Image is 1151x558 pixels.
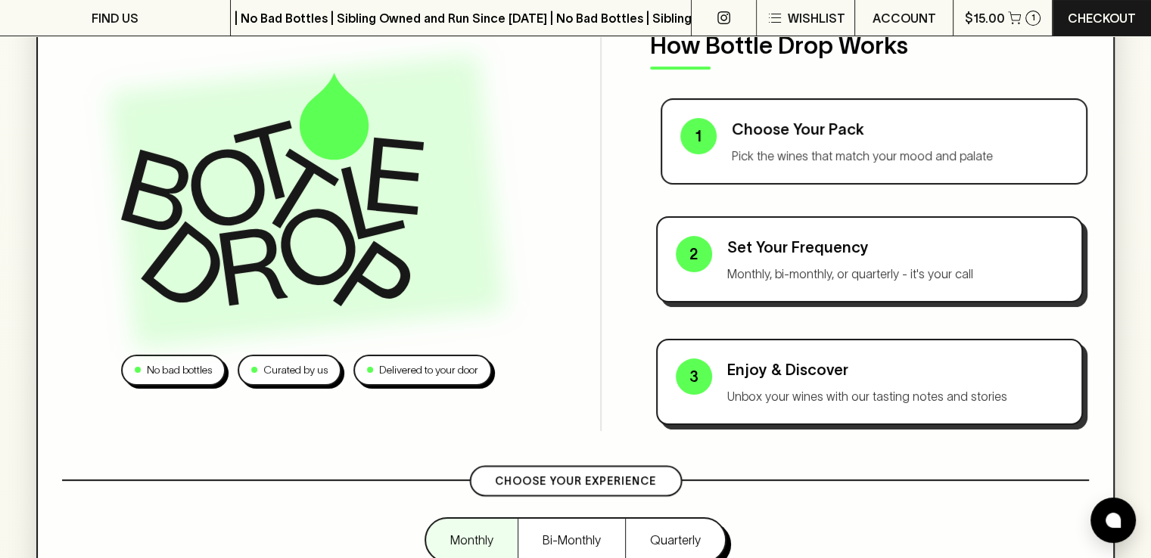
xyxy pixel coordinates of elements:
[676,236,712,272] div: 2
[92,9,138,27] p: FIND US
[787,9,845,27] p: Wishlist
[727,236,1064,259] p: Set Your Frequency
[732,147,1069,165] p: Pick the wines that match your mood and palate
[680,118,717,154] div: 1
[1106,513,1121,528] img: bubble-icon
[872,9,935,27] p: ACCOUNT
[495,473,656,489] p: Choose Your Experience
[121,73,424,305] img: Bottle Drop
[727,358,1064,381] p: Enjoy & Discover
[1031,14,1035,22] p: 1
[1068,9,1136,27] p: Checkout
[676,358,712,395] div: 3
[732,118,1069,141] p: Choose Your Pack
[263,362,328,378] p: Curated by us
[965,9,1005,27] p: $15.00
[727,387,1064,405] p: Unbox your wines with our tasting notes and stories
[650,27,1090,64] p: How Bottle Drop Works
[727,265,1064,283] p: Monthly, bi-monthly, or quarterly - it's your call
[379,362,478,378] p: Delivered to your door
[147,362,212,378] p: No bad bottles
